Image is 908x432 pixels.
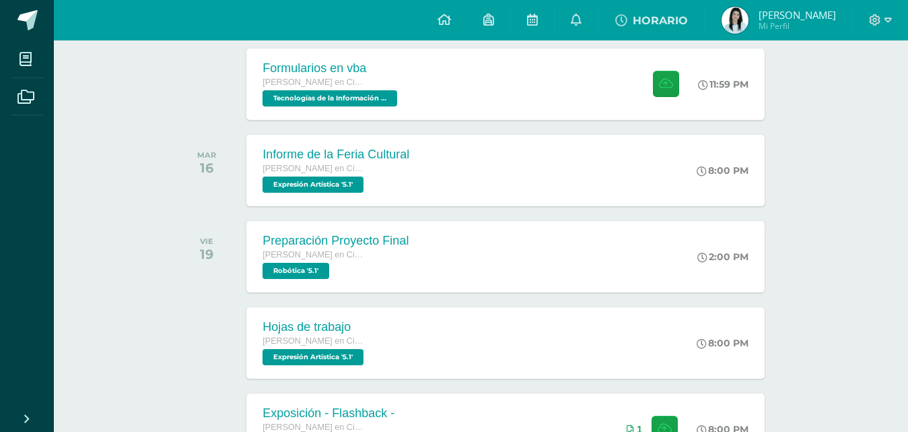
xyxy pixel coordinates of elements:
[263,78,363,87] span: [PERSON_NAME] en Ciencias y Letras
[263,320,367,334] div: Hojas de trabajo
[263,406,394,421] div: Exposición - Flashback -
[263,61,400,75] div: Formularios en vba
[200,237,213,246] div: VIE
[200,246,213,262] div: 19
[263,423,363,432] span: [PERSON_NAME] en Ciencias y Letras
[759,8,836,22] span: [PERSON_NAME]
[722,7,748,34] img: d98174caed09e14f96030dbdea6b4c80.png
[697,337,748,349] div: 8:00 PM
[263,177,363,193] span: Expresión Artística '5.1'
[197,160,216,176] div: 16
[263,164,363,173] span: [PERSON_NAME] en Ciencias y Letras
[697,164,748,177] div: 8:00 PM
[263,336,363,346] span: [PERSON_NAME] en Ciencias y Letras
[263,234,409,248] div: Preparación Proyecto Final
[263,349,363,365] span: Expresión Artística '5.1'
[197,150,216,160] div: MAR
[263,250,363,259] span: [PERSON_NAME] en Ciencias y Letras
[759,20,836,32] span: Mi Perfil
[697,251,748,263] div: 2:00 PM
[263,263,329,279] span: Robótica '5.1'
[698,78,748,90] div: 11:59 PM
[633,14,688,27] span: HORARIO
[263,90,397,106] span: Tecnologías de la Información y Comunicación 5 '5.1'
[263,148,409,162] div: Informe de la Feria Cultural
